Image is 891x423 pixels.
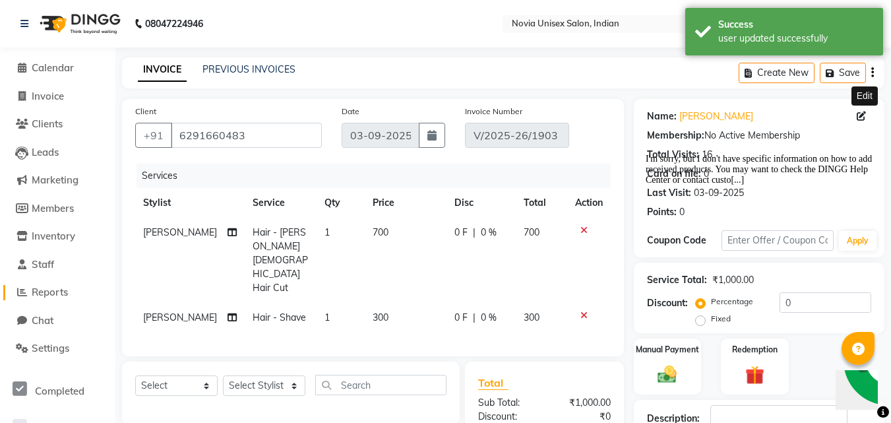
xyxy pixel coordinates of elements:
[3,145,112,160] a: Leads
[473,311,476,325] span: |
[3,313,112,329] a: Chat
[524,226,539,238] span: 700
[851,86,878,106] div: Edit
[143,311,217,323] span: [PERSON_NAME]
[253,226,308,294] span: Hair - [PERSON_NAME] [DEMOGRAPHIC_DATA] Hair Cut
[5,5,243,37] div: I'm sorry, but I don't have specific information on how to add received products. You may want to...
[3,201,112,216] a: Members
[473,226,476,240] span: |
[365,188,446,218] th: Price
[135,123,172,148] button: +91
[481,311,497,325] span: 0 %
[32,258,54,271] span: Staff
[137,164,621,188] div: Services
[32,90,64,102] span: Invoice
[478,376,508,390] span: Total
[32,230,75,242] span: Inventory
[373,311,388,323] span: 300
[35,385,84,397] span: Completed
[202,63,295,75] a: PREVIOUS INVOICES
[647,110,677,123] div: Name:
[468,396,544,410] div: Sub Total:
[32,146,59,158] span: Leads
[138,58,187,82] a: INVOICE
[32,314,53,327] span: Chat
[324,311,330,323] span: 1
[342,106,359,117] label: Date
[253,311,306,323] span: Hair - Shave
[324,226,330,238] span: 1
[245,188,317,218] th: Service
[718,18,873,32] div: Success
[315,375,446,395] input: Search
[647,129,704,143] div: Membership:
[739,364,770,387] img: _gift.svg
[3,89,112,104] a: Invoice
[516,188,567,218] th: Total
[454,226,468,240] span: 0 F
[145,5,203,42] b: 08047224946
[3,341,112,356] a: Settings
[171,123,322,148] input: Search by Name/Mobile/Email/Code
[32,202,74,214] span: Members
[454,311,468,325] span: 0 F
[718,32,873,46] div: user updated successfully
[3,61,112,76] a: Calendar
[647,148,699,162] div: Total Visits:
[143,226,217,238] span: [PERSON_NAME]
[836,370,878,410] iframe: chat widget
[3,229,112,244] a: Inventory
[524,311,539,323] span: 300
[739,63,814,83] button: Create New
[32,61,74,74] span: Calendar
[544,396,620,410] div: ₹1,000.00
[317,188,365,218] th: Qty
[446,188,516,218] th: Disc
[481,226,497,240] span: 0 %
[567,188,611,218] th: Action
[32,342,69,354] span: Settings
[820,63,866,83] button: Save
[3,173,112,188] a: Marketing
[465,106,522,117] label: Invoice Number
[32,117,63,130] span: Clients
[679,110,753,123] a: [PERSON_NAME]
[3,257,112,273] a: Staff
[373,226,388,238] span: 700
[647,129,871,143] div: No Active Membership
[34,5,124,42] img: logo
[640,148,878,364] iframe: chat widget
[652,364,683,385] img: _cash.svg
[135,188,245,218] th: Stylist
[3,285,112,300] a: Reports
[3,117,112,132] a: Clients
[135,106,156,117] label: Client
[5,5,231,36] span: I'm sorry, but I don't have specific information on how to add received products. You may want to...
[702,148,712,162] div: 16
[32,286,68,298] span: Reports
[32,174,78,186] span: Marketing
[636,344,699,356] label: Manual Payment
